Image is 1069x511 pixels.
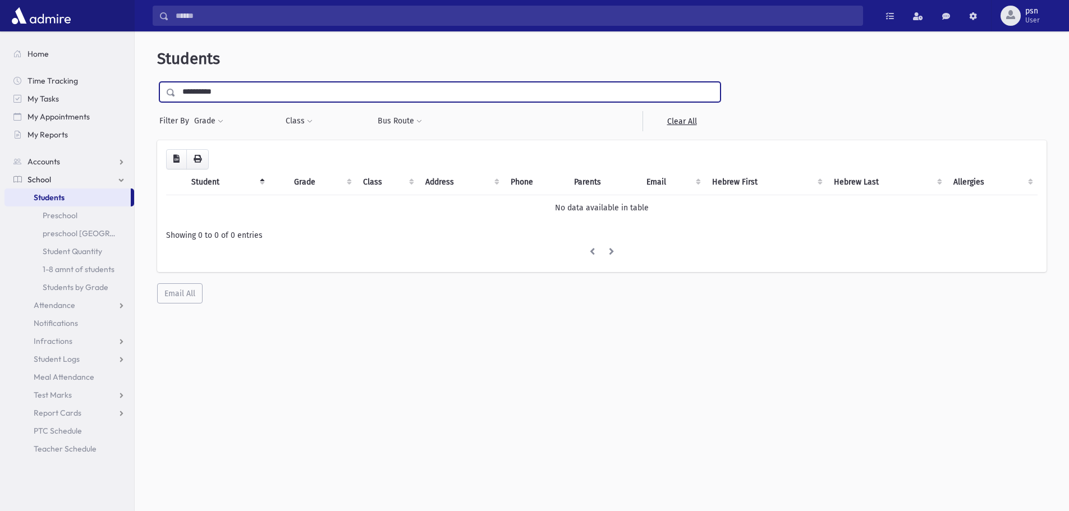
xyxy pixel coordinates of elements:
[34,354,80,364] span: Student Logs
[27,112,90,122] span: My Appointments
[34,426,82,436] span: PTC Schedule
[4,314,134,332] a: Notifications
[4,72,134,90] a: Time Tracking
[34,372,94,382] span: Meal Attendance
[640,169,705,195] th: Email: activate to sort column ascending
[194,111,224,131] button: Grade
[356,169,419,195] th: Class: activate to sort column ascending
[4,188,131,206] a: Students
[166,229,1038,241] div: Showing 0 to 0 of 0 entries
[159,115,194,127] span: Filter By
[157,49,220,68] span: Students
[34,192,65,202] span: Students
[4,45,134,63] a: Home
[34,390,72,400] span: Test Marks
[4,242,134,260] a: Student Quantity
[9,4,74,27] img: AdmirePro
[27,94,59,104] span: My Tasks
[705,169,827,195] th: Hebrew First: activate to sort column ascending
[4,368,134,386] a: Meal Attendance
[4,171,134,188] a: School
[34,336,72,346] span: Infractions
[34,318,78,328] span: Notifications
[287,169,356,195] th: Grade: activate to sort column ascending
[186,149,209,169] button: Print
[285,111,313,131] button: Class
[4,404,134,422] a: Report Cards
[504,169,567,195] th: Phone
[4,350,134,368] a: Student Logs
[4,108,134,126] a: My Appointments
[4,260,134,278] a: 1-8 amnt of students
[4,153,134,171] a: Accounts
[34,444,97,454] span: Teacher Schedule
[27,76,78,86] span: Time Tracking
[34,300,75,310] span: Attendance
[1025,16,1040,25] span: User
[1025,7,1040,16] span: psn
[4,224,134,242] a: preschool [GEOGRAPHIC_DATA]
[4,296,134,314] a: Attendance
[643,111,721,131] a: Clear All
[4,90,134,108] a: My Tasks
[377,111,423,131] button: Bus Route
[419,169,504,195] th: Address: activate to sort column ascending
[947,169,1038,195] th: Allergies: activate to sort column ascending
[4,126,134,144] a: My Reports
[27,130,68,140] span: My Reports
[27,49,49,59] span: Home
[4,440,134,458] a: Teacher Schedule
[4,278,134,296] a: Students by Grade
[4,386,134,404] a: Test Marks
[34,408,81,418] span: Report Cards
[169,6,862,26] input: Search
[827,169,947,195] th: Hebrew Last: activate to sort column ascending
[4,206,134,224] a: Preschool
[567,169,640,195] th: Parents
[185,169,269,195] th: Student: activate to sort column descending
[4,332,134,350] a: Infractions
[4,422,134,440] a: PTC Schedule
[166,195,1038,220] td: No data available in table
[27,174,51,185] span: School
[157,283,203,303] button: Email All
[166,149,187,169] button: CSV
[27,156,60,167] span: Accounts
